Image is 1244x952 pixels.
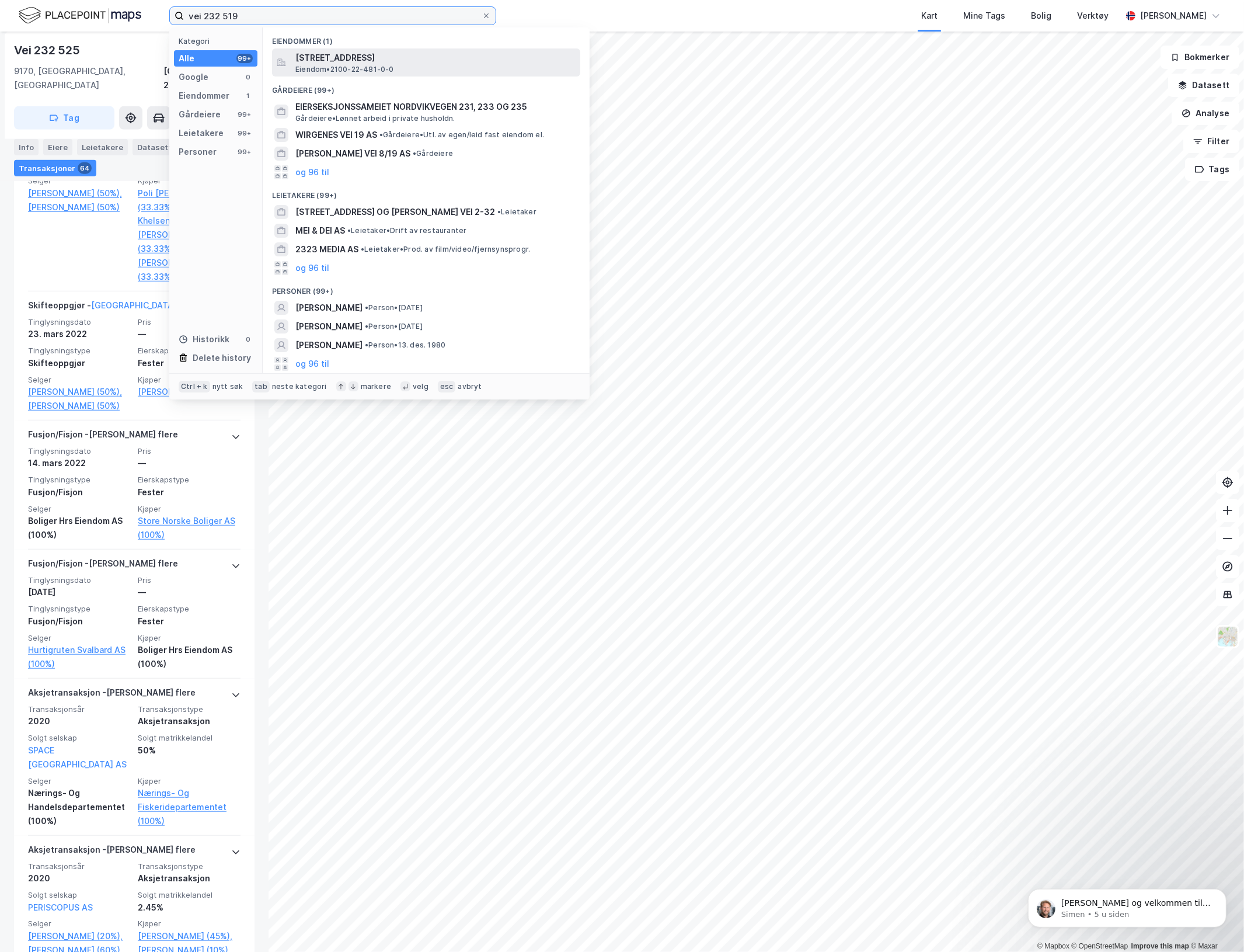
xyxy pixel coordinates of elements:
span: Selger [28,776,131,786]
span: Kjøper [138,375,241,385]
span: Kjøper [138,919,241,929]
span: Tinglysningsdato [28,317,131,327]
div: Leietakere [77,139,128,155]
span: EIERSEKSJONSSAMEIET NORDVIKVEGEN 231, 233 OG 235 [295,100,576,114]
button: Analyse [1172,102,1239,125]
span: Kjøper [138,504,241,514]
a: PERISCOPUS AS [28,902,93,912]
div: Fusjon/Fisjon [28,485,131,499]
div: Fester [138,356,241,370]
a: SPACE [GEOGRAPHIC_DATA] AS [28,745,127,769]
span: Selger [28,919,131,929]
div: Bolig [1031,9,1051,23]
span: [PERSON_NAME] og velkommen til Newsec Maps, [PERSON_NAME] det er du lurer på så er det bare å ta ... [51,34,200,90]
span: Solgt selskap [28,890,131,900]
span: • [361,245,364,253]
div: — [138,585,241,599]
span: WIRGENES VEI 19 AS [295,128,377,142]
div: Fester [138,614,241,628]
span: Transaksjonstype [138,861,241,871]
div: Gårdeiere [179,107,221,121]
div: 99+ [236,128,253,138]
div: Personer [179,145,217,159]
span: Gårdeiere • Lønnet arbeid i private husholdn. [295,114,455,123]
div: 64 [78,162,92,174]
div: Eiendommer (1) [263,27,590,48]
div: Fusjon/Fisjon [28,614,131,628]
div: 2.45% [138,901,241,915]
div: 99+ [236,110,253,119]
div: [PERSON_NAME] [1140,9,1207,23]
span: • [365,341,368,349]
div: Alle [179,51,194,65]
div: 99+ [236,147,253,157]
a: OpenStreetMap [1072,942,1128,950]
button: Datasett [1168,74,1239,97]
button: Bokmerker [1161,46,1239,69]
span: Tinglysningsdato [28,446,131,456]
div: Delete history [193,351,251,365]
div: 1 [243,91,253,100]
div: Aksjetransaksjon - [PERSON_NAME] flere [28,686,196,704]
a: Poli [PERSON_NAME] (33.33%), [138,186,241,214]
span: 2323 MEDIA AS [295,242,358,256]
div: 14. mars 2022 [28,456,131,470]
div: Fester [138,485,241,499]
div: Skifteoppgjør [28,356,131,370]
div: avbryt [458,382,482,391]
span: Kjøper [138,633,241,643]
div: Aksjetransaksjon [138,714,241,728]
div: 50% [138,743,241,758]
div: 9170, [GEOGRAPHIC_DATA], [GEOGRAPHIC_DATA] [14,64,163,92]
div: velg [413,382,428,391]
div: neste kategori [272,382,327,391]
div: Transaksjoner [14,160,96,176]
span: Leietaker • Prod. av film/video/fjernsynsprogr. [361,245,530,254]
span: Kjøper [138,776,241,786]
button: og 96 til [295,165,329,179]
a: [GEOGRAPHIC_DATA], 22/484/0/4 [91,300,228,310]
div: Skifteoppgjør - [28,298,228,317]
span: Leietaker • Drift av restauranter [347,226,466,235]
div: 23. mars 2022 [28,327,131,341]
div: Eiendommer [179,89,229,103]
div: Info [14,139,39,155]
span: [PERSON_NAME] [295,301,363,315]
div: — [138,327,241,341]
a: [PERSON_NAME] (50%) [28,399,131,413]
button: og 96 til [295,357,329,371]
span: • [347,226,351,235]
div: markere [361,382,391,391]
span: Transaksjonstype [138,704,241,714]
span: • [379,130,383,139]
span: • [365,303,368,312]
a: [PERSON_NAME] (50%), [28,385,131,399]
div: Ctrl + k [179,381,210,392]
a: Mapbox [1037,942,1069,950]
span: [PERSON_NAME] [295,319,363,333]
span: Pris [138,575,241,585]
a: Hurtigruten Svalbard AS (100%) [28,643,131,671]
div: Verktøy [1077,9,1109,23]
span: [STREET_ADDRESS] OG [PERSON_NAME] VEI 2-32 [295,205,495,219]
div: nytt søk [212,382,243,391]
div: Eiere [43,139,72,155]
span: Tinglysningsdato [28,575,131,585]
a: Nærings- Og Fiskeridepartementet (100%) [138,786,241,828]
span: Pris [138,317,241,327]
a: Khelsengreen [PERSON_NAME] (33.33%), [138,214,241,256]
button: og 96 til [295,261,329,275]
span: • [413,149,416,158]
button: Tag [14,106,114,130]
span: Person • 13. des. 1980 [365,341,445,350]
div: 2020 [28,714,131,728]
div: Fusjon/Fisjon - [PERSON_NAME] flere [28,428,178,446]
div: Google [179,70,208,84]
div: Historikk [179,332,229,346]
span: • [497,207,501,216]
div: Gårdeiere (99+) [263,77,590,98]
span: Solgt matrikkelandel [138,733,241,743]
span: Pris [138,446,241,456]
span: [PERSON_NAME] [295,338,363,352]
